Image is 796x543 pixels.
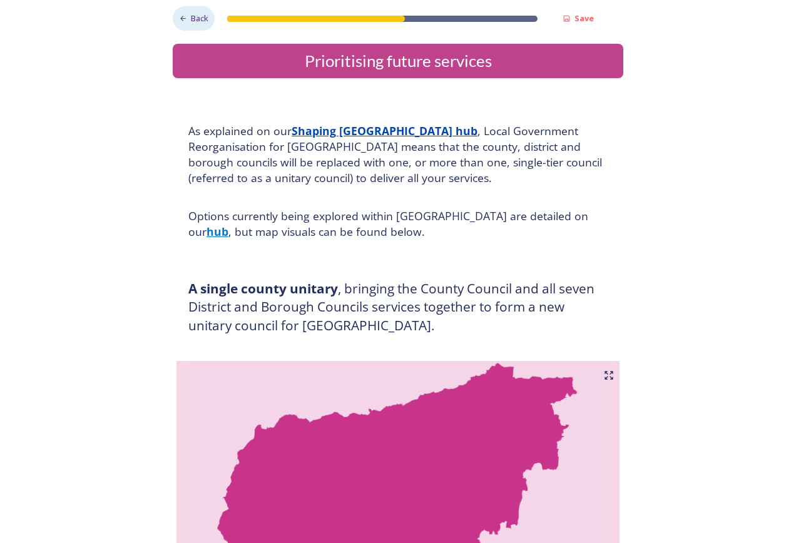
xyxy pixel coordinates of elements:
[188,208,608,240] h4: Options currently being explored within [GEOGRAPHIC_DATA] are detailed on our , but map visuals c...
[292,123,477,138] a: Shaping [GEOGRAPHIC_DATA] hub
[188,123,608,186] h4: As explained on our , Local Government Reorganisation for [GEOGRAPHIC_DATA] means that the county...
[178,49,618,73] div: Prioritising future services
[191,13,208,24] span: Back
[207,224,228,239] a: hub
[188,280,338,297] strong: A single county unitary
[188,280,608,335] h3: , bringing the County Council and all seven District and Borough Councils services together to fo...
[574,13,594,24] strong: Save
